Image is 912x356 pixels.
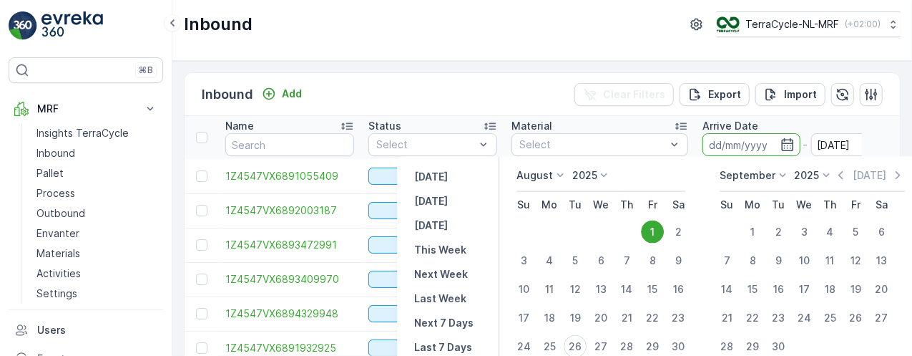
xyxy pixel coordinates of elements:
div: 8 [741,249,764,272]
div: 25 [818,307,841,329]
div: 24 [793,307,815,329]
p: Insights TerraCycle [36,126,129,140]
a: Settings [31,284,163,304]
p: Pallet [36,166,64,181]
p: Status [368,119,401,133]
input: dd/mm/yyyy [811,133,909,156]
button: Yesterday [408,168,453,186]
div: 9 [767,249,790,272]
div: 7 [715,249,738,272]
div: 2 [667,221,690,244]
a: 1Z4547VX6891055409 [225,169,354,183]
div: 21 [715,307,738,329]
th: Sunday [714,192,740,218]
img: logo [9,11,37,40]
div: 4 [538,249,561,272]
div: 22 [741,307,764,329]
a: 1Z4547VX6893409970 [225,272,354,287]
input: Search [225,133,354,156]
p: [DATE] [414,218,448,233]
div: 18 [538,307,561,329]
th: Wednesday [588,192,614,218]
div: 7 [615,249,638,272]
div: 4 [818,221,841,244]
p: Select [519,138,666,152]
div: 5 [564,249,587,272]
p: Users [37,323,157,337]
p: Next 7 Days [414,316,474,330]
p: Materials [36,246,80,261]
div: 3 [512,249,535,272]
p: Name [225,119,254,133]
th: Monday [740,192,765,218]
a: 1Z4547VX6892003187 [225,203,354,218]
p: Envanter [36,226,79,241]
button: Next 7 Days [408,314,479,332]
p: Process [36,186,75,201]
a: 1Z4547VX6894329948 [225,307,354,321]
a: Insights TerraCycle [31,123,163,143]
button: Open [368,202,497,219]
img: logo_light-DOdMpM7g.png [41,11,103,40]
div: 1 [741,221,764,244]
div: Toggle Row Selected [196,205,207,216]
button: Export [680,83,750,106]
th: Wednesday [791,192,817,218]
p: Import [784,87,817,102]
a: Inbound [31,143,163,163]
p: [DATE] [414,194,448,208]
div: 16 [667,278,690,301]
button: Add [256,85,308,102]
button: TerraCycle-NL-MRF(+02:00) [717,11,901,37]
p: Inbound [184,13,252,36]
div: 3 [793,221,815,244]
button: Open [368,271,497,288]
p: [DATE] [414,170,448,184]
p: - [803,136,808,153]
p: Material [511,119,552,133]
div: 1 [641,221,664,244]
p: Inbound [36,146,75,160]
p: MRF [37,102,134,116]
div: Toggle Row Selected [196,342,207,354]
p: August [516,168,553,183]
p: This Week [414,243,466,257]
th: Friday [639,192,665,218]
th: Monday [536,192,562,218]
div: 11 [538,278,561,301]
img: TC_v739CUj.png [717,16,740,32]
div: 27 [870,307,893,329]
div: 22 [641,307,664,329]
a: Users [9,316,163,345]
p: Next Week [414,267,468,282]
div: 20 [870,278,893,301]
a: 1Z4547VX6893472991 [225,238,354,252]
button: Clear Filters [574,83,674,106]
div: 15 [741,278,764,301]
div: 26 [844,307,867,329]
button: Open [368,236,497,254]
button: Today [408,193,453,210]
p: 2025 [572,168,597,183]
div: Toggle Row Selected [196,308,207,319]
div: 12 [564,278,587,301]
th: Thursday [614,192,639,218]
button: MRF [9,95,163,123]
input: dd/mm/yyyy [702,133,800,156]
a: 1Z4547VX6891932925 [225,341,354,355]
a: Outbound [31,203,163,223]
p: Activities [36,266,81,281]
div: 17 [512,307,535,329]
th: Saturday [665,192,691,218]
a: Process [31,183,163,203]
div: 14 [715,278,738,301]
button: Next Week [408,266,474,283]
div: 16 [767,278,790,301]
div: 14 [615,278,638,301]
div: 19 [564,307,587,329]
p: ( +02:00 ) [845,19,881,30]
p: Last 7 Days [414,340,472,355]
